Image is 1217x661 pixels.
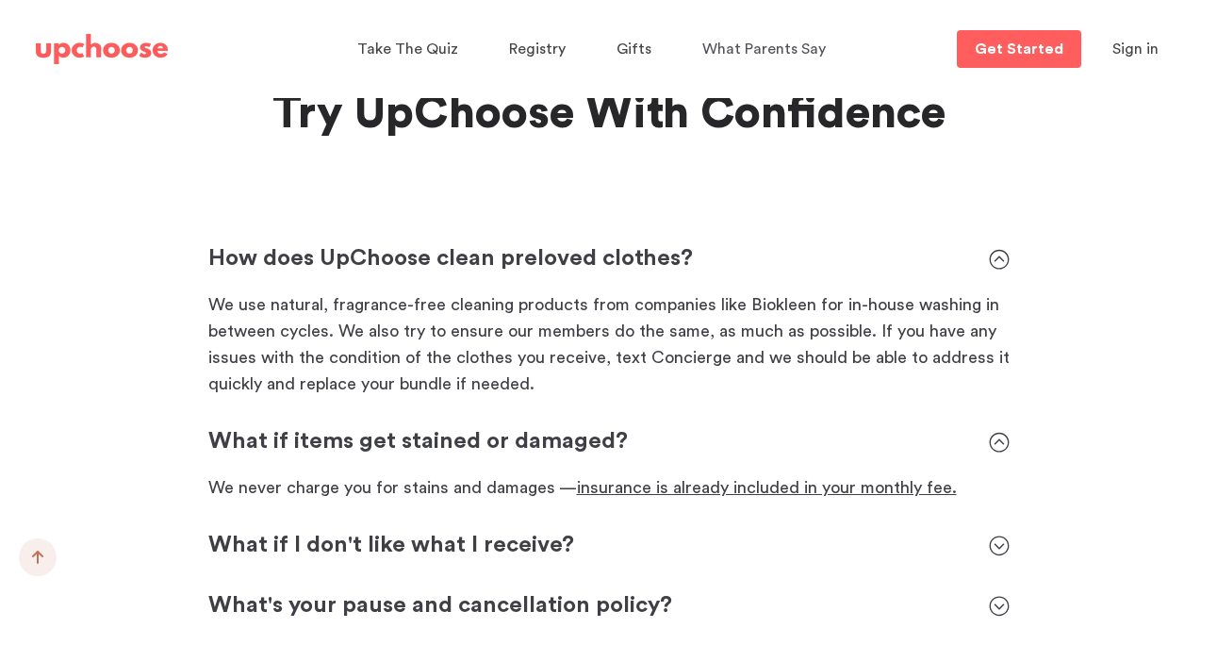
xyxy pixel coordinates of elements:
a: Get Started [957,30,1081,68]
p: We never charge you for stains and damages — [208,474,1010,501]
div: What's your pause and cancellation policy? [208,591,1010,621]
a: What Parents Say [702,31,831,68]
div: How does UpChoose clean preloved clothes? [208,274,1010,397]
a: Registry [509,31,571,68]
a: Gifts [617,31,657,68]
span: What Parents Say [702,41,826,57]
a: insurance is already included in your monthly fee. [577,479,957,496]
p: Get Started [975,41,1063,57]
div: What if items get stained or damaged? [208,427,970,457]
p: What's your pause and cancellation policy? [208,591,970,621]
span: Take The Quiz [357,41,458,57]
a: Take The Quiz [357,31,464,68]
img: UpChoose [36,34,168,64]
span: Try UpChoose With Confidence [272,91,946,136]
span: Registry [509,41,566,57]
span: Gifts [617,41,651,57]
div: What if I don't like what I receive? [208,531,1010,561]
a: UpChoose [36,30,168,69]
span: Sign in [1112,41,1159,57]
div: How does UpChoose clean preloved clothes? [208,244,1010,274]
p: How does UpChoose clean preloved clothes? [208,244,970,274]
p: What if I don't like what I receive? [208,531,970,561]
div: What if items get stained or damaged? [208,457,1010,501]
p: We use natural, fragrance-free cleaning products from companies like Biokleen for in-house washin... [208,291,1010,397]
button: Sign in [1089,30,1182,68]
div: What if items get stained or damaged? [208,427,1010,457]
